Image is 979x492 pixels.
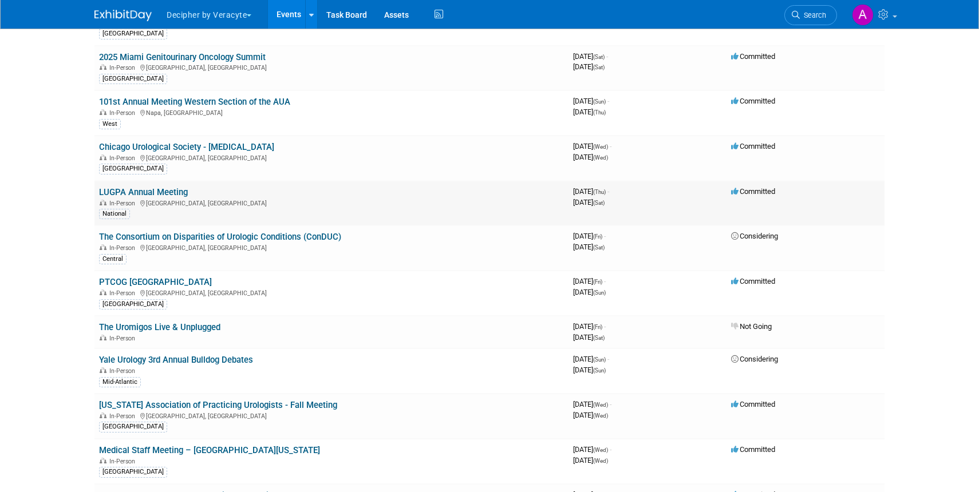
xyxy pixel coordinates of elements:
img: In-Person Event [100,244,106,250]
img: In-Person Event [100,154,106,160]
span: [DATE] [573,243,605,251]
span: - [604,232,606,240]
span: - [606,52,608,61]
span: Committed [731,52,775,61]
span: [DATE] [573,322,606,331]
span: [DATE] [573,198,605,207]
img: In-Person Event [100,289,106,295]
a: LUGPA Annual Meeting [99,187,188,197]
img: In-Person Event [100,64,106,70]
span: (Wed) [593,154,608,161]
span: (Sat) [593,335,605,341]
div: Mid-Atlantic [99,377,141,387]
span: - [604,277,606,285]
a: The Uromigos Live & Unplugged [99,322,220,332]
span: (Sat) [593,54,605,60]
span: [DATE] [573,142,611,150]
span: Search [800,11,826,19]
div: [GEOGRAPHIC_DATA] [99,422,167,432]
span: Committed [731,97,775,105]
img: In-Person Event [100,335,106,340]
img: In-Person Event [100,367,106,373]
div: [GEOGRAPHIC_DATA] [99,29,167,39]
span: (Sun) [593,356,606,363]
span: (Sun) [593,289,606,296]
span: [DATE] [573,456,608,465]
span: (Thu) [593,109,606,116]
span: [DATE] [573,62,605,71]
span: (Sat) [593,244,605,251]
a: 2025 Miami Genitourinary Oncology Summit [99,52,266,62]
span: Not Going [731,322,772,331]
div: [GEOGRAPHIC_DATA], [GEOGRAPHIC_DATA] [99,198,564,207]
span: [DATE] [573,97,609,105]
span: Considering [731,355,778,363]
span: In-Person [109,109,139,117]
span: - [607,97,609,105]
span: Committed [731,445,775,454]
div: [GEOGRAPHIC_DATA], [GEOGRAPHIC_DATA] [99,411,564,420]
span: [DATE] [573,277,606,285]
span: - [610,142,611,150]
span: (Fri) [593,324,602,330]
span: In-Person [109,154,139,162]
div: National [99,209,130,219]
div: West [99,119,121,129]
div: [GEOGRAPHIC_DATA], [GEOGRAPHIC_DATA] [99,62,564,72]
span: (Sat) [593,200,605,206]
a: PTCOG [GEOGRAPHIC_DATA] [99,277,212,287]
span: [DATE] [573,232,606,240]
span: (Thu) [593,189,606,195]
div: [GEOGRAPHIC_DATA] [99,299,167,310]
img: In-Person Event [100,109,106,115]
span: Considering [731,232,778,240]
a: The Consortium on Disparities of Urologic Conditions (ConDUC) [99,232,341,242]
img: Amy Wahba [852,4,874,26]
span: In-Person [109,244,139,252]
span: (Wed) [593,144,608,150]
span: [DATE] [573,52,608,61]
a: 101st Annual Meeting Western Section of the AUA [99,97,290,107]
a: Chicago Urological Society - [MEDICAL_DATA] [99,142,274,152]
span: - [610,445,611,454]
span: In-Person [109,64,139,72]
div: Napa, [GEOGRAPHIC_DATA] [99,108,564,117]
div: [GEOGRAPHIC_DATA], [GEOGRAPHIC_DATA] [99,288,564,297]
span: Committed [731,142,775,150]
a: Search [784,5,837,25]
span: [DATE] [573,445,611,454]
img: In-Person Event [100,412,106,418]
span: (Wed) [593,447,608,453]
span: - [610,400,611,408]
span: [DATE] [573,108,606,116]
span: In-Person [109,367,139,375]
div: [GEOGRAPHIC_DATA], [GEOGRAPHIC_DATA] [99,153,564,162]
span: - [604,322,606,331]
span: (Sat) [593,64,605,70]
div: [GEOGRAPHIC_DATA], [GEOGRAPHIC_DATA] [99,243,564,252]
span: [DATE] [573,187,609,196]
span: In-Person [109,412,139,420]
span: (Wed) [593,402,608,408]
span: [DATE] [573,366,606,374]
span: (Fri) [593,279,602,285]
span: In-Person [109,458,139,465]
img: In-Person Event [100,200,106,205]
span: [DATE] [573,288,606,296]
a: [US_STATE] Association of Practicing Urologists - Fall Meeting [99,400,337,410]
div: [GEOGRAPHIC_DATA] [99,164,167,174]
span: Committed [731,277,775,285]
span: In-Person [109,335,139,342]
span: [DATE] [573,355,609,363]
span: - [607,187,609,196]
span: (Wed) [593,458,608,464]
div: Central [99,254,127,264]
span: Committed [731,400,775,408]
div: [GEOGRAPHIC_DATA] [99,467,167,477]
span: [DATE] [573,400,611,408]
img: ExhibitDay [94,10,152,21]
img: In-Person Event [100,458,106,463]
span: (Sun) [593,367,606,374]
a: Medical Staff Meeting – [GEOGRAPHIC_DATA][US_STATE] [99,445,320,455]
a: Yale Urology 3rd Annual Bulldog Debates [99,355,253,365]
